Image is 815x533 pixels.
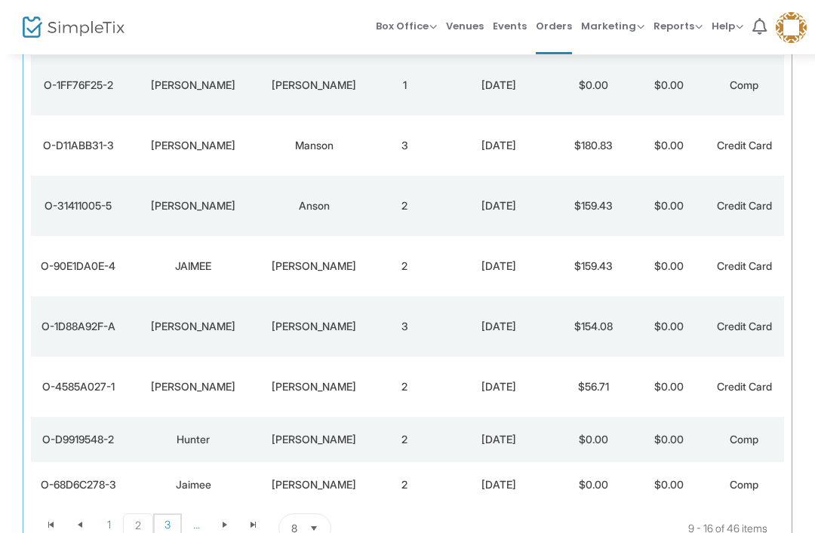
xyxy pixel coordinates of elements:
td: 2 [367,462,442,507]
div: Hanson [265,319,363,334]
td: 2 [367,357,442,417]
td: 2 [367,176,442,236]
div: 12/5/2024 [446,477,552,492]
span: Events [493,7,527,45]
span: Go to the first page [45,519,57,531]
div: O-4585A027-1 [35,379,121,394]
td: $0.00 [631,357,706,417]
div: JAIMEE [129,259,257,274]
div: 3/20/2025 [446,78,552,93]
div: 12/23/2024 [446,198,552,213]
div: 12/6/2024 [446,432,552,447]
div: Jaimee [129,477,257,492]
div: O-1D88A92F-A [35,319,121,334]
span: Go to the previous page [74,519,86,531]
div: 12/7/2024 [446,379,552,394]
td: $0.00 [555,55,631,115]
div: Hanson [265,78,363,93]
span: Box Office [376,19,437,33]
span: Orders [536,7,572,45]
div: 12/16/2024 [446,319,552,334]
div: GALLAGHER [265,259,363,274]
div: Data table [31,20,784,507]
div: O-1FF76F25-2 [35,78,121,93]
div: O-68D6C278-3 [35,477,121,492]
td: $0.00 [631,115,706,176]
div: Hanson [265,379,363,394]
span: Credit Card [717,199,772,212]
span: Go to the next page [219,519,231,531]
td: $0.00 [631,417,706,462]
div: Brent [129,379,257,394]
span: Credit Card [717,139,772,152]
td: 2 [367,236,442,296]
span: Reports [654,19,703,33]
span: Venues [446,7,484,45]
span: Comp [730,78,758,91]
div: 12/18/2024 [446,259,552,274]
td: $159.43 [555,236,631,296]
td: 3 [367,115,442,176]
span: Help [712,19,743,33]
span: Credit Card [717,259,772,272]
td: $180.83 [555,115,631,176]
div: Hunter [129,432,257,447]
div: Mackenzie [129,138,257,153]
span: Credit Card [717,380,772,393]
td: $154.08 [555,296,631,357]
div: Kim [129,198,257,213]
td: $56.71 [555,357,631,417]
td: $0.00 [555,417,631,462]
td: 1 [367,55,442,115]
td: 3 [367,296,442,357]
span: Comp [730,433,758,446]
td: $0.00 [631,236,706,296]
td: $0.00 [631,176,706,236]
div: O-D9919548-2 [35,432,121,447]
div: Anson [265,198,363,213]
td: 2 [367,417,442,462]
div: Gallagher [265,477,363,492]
div: O-D11ABB31-3 [35,138,121,153]
div: O-90E1DA0E-4 [35,259,121,274]
span: Go to the last page [248,519,260,531]
td: $0.00 [631,55,706,115]
div: Kimberly [129,319,257,334]
div: Amy [129,78,257,93]
div: Swanson [265,432,363,447]
div: 2/25/2025 [446,138,552,153]
td: $0.00 [631,296,706,357]
td: $159.43 [555,176,631,236]
td: $0.00 [555,462,631,507]
span: Comp [730,478,758,491]
div: Manson [265,138,363,153]
span: Marketing [581,19,644,33]
td: $0.00 [631,462,706,507]
span: Credit Card [717,320,772,332]
div: O-31411005-5 [35,198,121,213]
